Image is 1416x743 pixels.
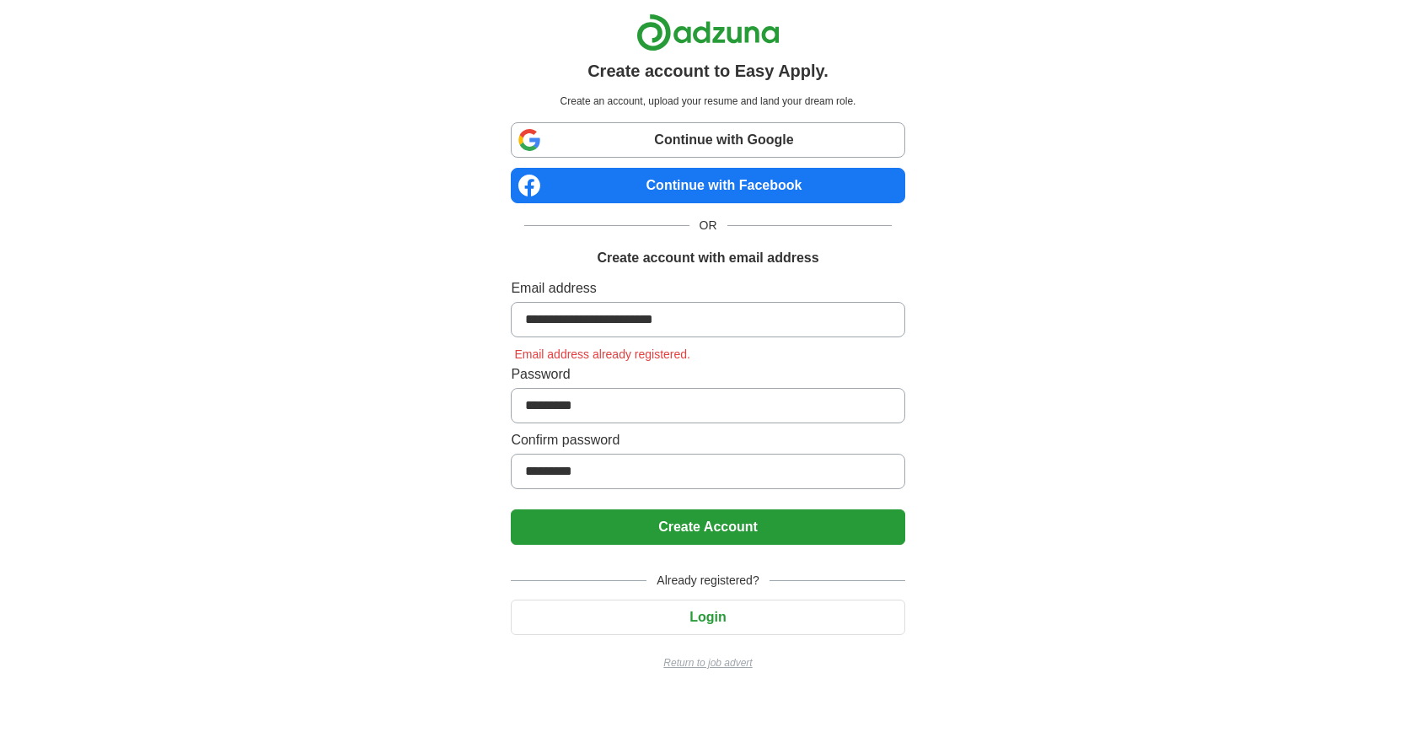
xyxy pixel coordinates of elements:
[597,248,818,268] h1: Create account with email address
[689,217,727,234] span: OR
[636,13,780,51] img: Adzuna logo
[511,600,904,635] button: Login
[514,94,901,109] p: Create an account, upload your resume and land your dream role.
[511,430,904,450] label: Confirm password
[511,168,904,203] a: Continue with Facebook
[511,509,904,545] button: Create Account
[511,610,904,624] a: Login
[511,655,904,670] a: Return to job advert
[646,572,769,590] span: Already registered?
[587,58,829,83] h1: Create account to Easy Apply.
[511,364,904,385] label: Password
[511,347,694,361] span: Email address already registered.
[511,278,904,299] label: Email address
[511,122,904,158] a: Continue with Google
